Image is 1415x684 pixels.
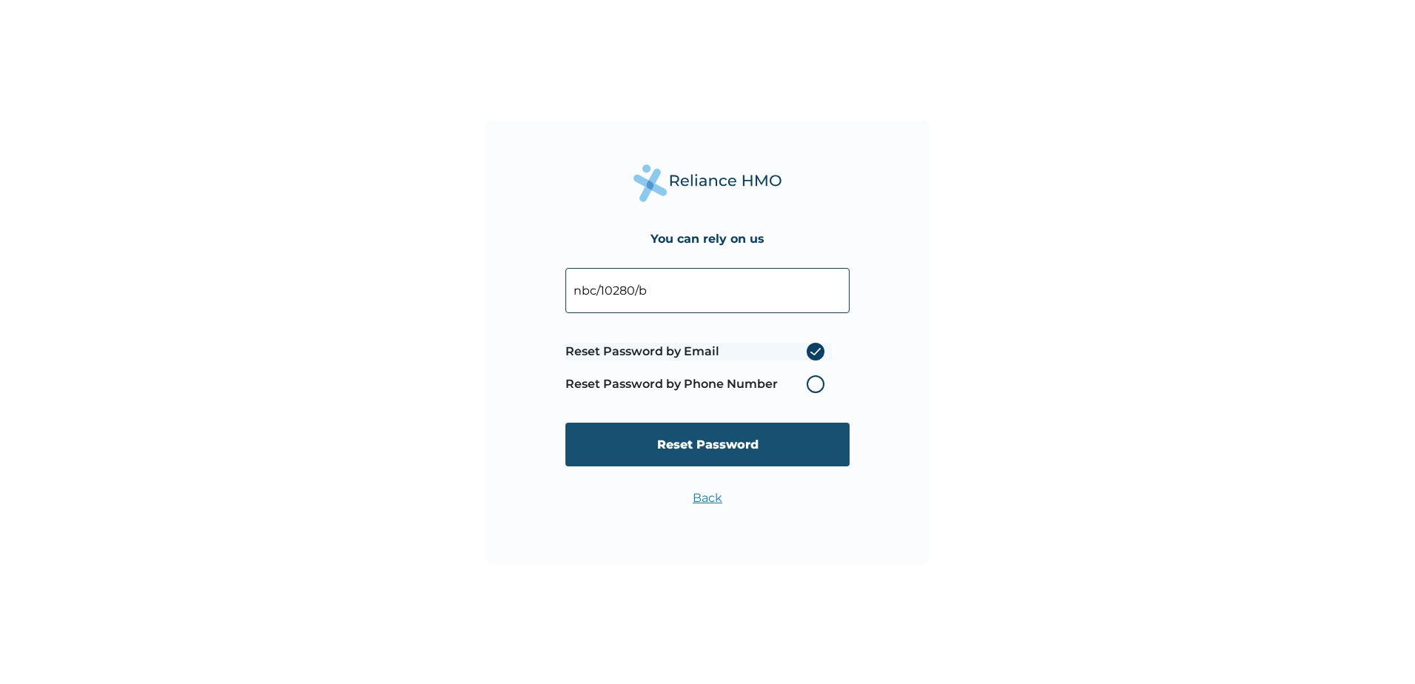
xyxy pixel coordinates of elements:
[633,164,782,202] img: Reliance Health's Logo
[693,491,722,505] a: Back
[565,335,832,400] span: Password reset method
[565,375,832,393] label: Reset Password by Phone Number
[651,232,764,246] h4: You can rely on us
[565,423,850,466] input: Reset Password
[565,268,850,313] input: Your Enrollee ID or Email Address
[565,343,832,361] label: Reset Password by Email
